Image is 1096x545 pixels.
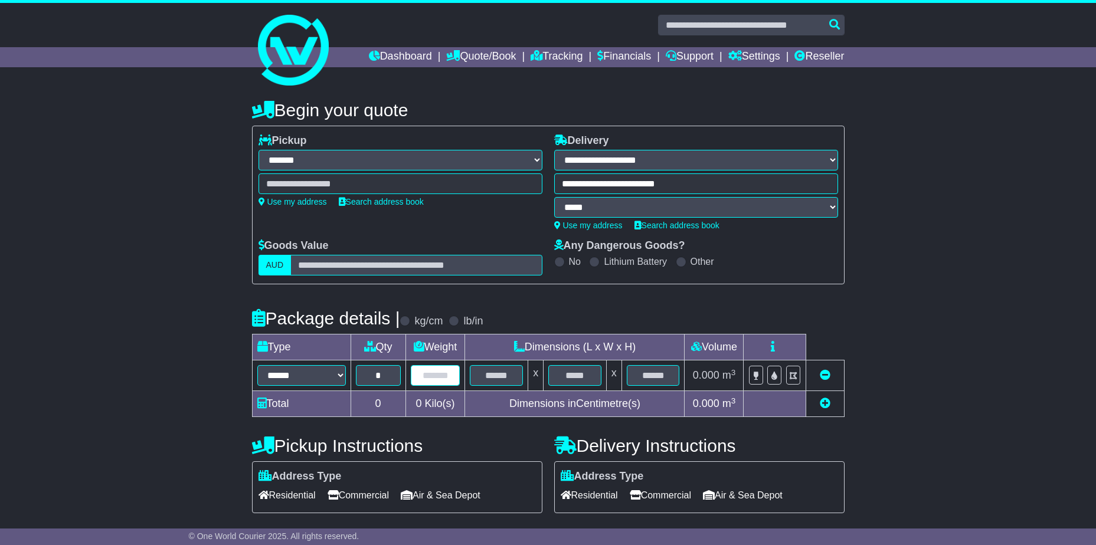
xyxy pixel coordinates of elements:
[693,398,719,409] span: 0.000
[465,391,685,417] td: Dimensions in Centimetre(s)
[693,369,719,381] span: 0.000
[731,368,736,377] sup: 3
[531,47,583,67] a: Tracking
[259,134,307,147] label: Pickup
[259,197,327,206] a: Use my address
[351,391,405,417] td: 0
[630,486,691,504] span: Commercial
[252,391,351,417] td: Total
[604,256,667,267] label: Lithium Battery
[465,334,685,360] td: Dimensions (L x W x H)
[820,369,830,381] a: Remove this item
[463,315,483,328] label: lb/in
[597,47,651,67] a: Financials
[259,239,329,252] label: Goods Value
[252,436,542,455] h4: Pickup Instructions
[414,315,443,328] label: kg/cm
[728,47,780,67] a: Settings
[685,334,744,360] td: Volume
[252,334,351,360] td: Type
[189,531,359,541] span: © One World Courier 2025. All rights reserved.
[554,239,685,252] label: Any Dangerous Goods?
[554,134,609,147] label: Delivery
[339,197,424,206] a: Search address book
[606,360,621,391] td: x
[820,398,830,409] a: Add new item
[634,221,719,230] a: Search address book
[731,396,736,405] sup: 3
[722,369,736,381] span: m
[328,486,389,504] span: Commercial
[703,486,783,504] span: Air & Sea Depot
[561,486,618,504] span: Residential
[405,334,465,360] td: Weight
[259,470,342,483] label: Address Type
[252,308,400,328] h4: Package details |
[259,255,292,275] label: AUD
[369,47,432,67] a: Dashboard
[691,256,714,267] label: Other
[446,47,516,67] a: Quote/Book
[528,360,544,391] td: x
[351,334,405,360] td: Qty
[666,47,714,67] a: Support
[416,398,421,409] span: 0
[259,486,316,504] span: Residential
[794,47,844,67] a: Reseller
[561,470,644,483] label: Address Type
[554,221,623,230] a: Use my address
[722,398,736,409] span: m
[252,100,845,120] h4: Begin your quote
[569,256,581,267] label: No
[554,436,845,455] h4: Delivery Instructions
[405,391,465,417] td: Kilo(s)
[401,486,480,504] span: Air & Sea Depot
